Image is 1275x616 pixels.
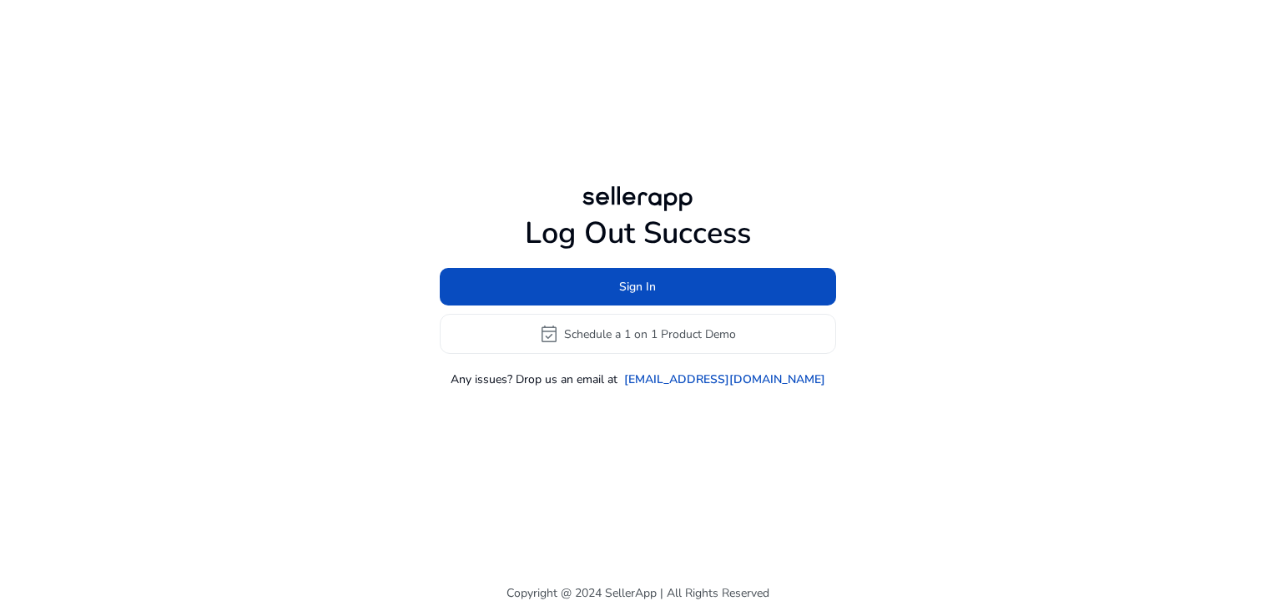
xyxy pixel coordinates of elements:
[451,371,617,388] p: Any issues? Drop us an email at
[440,215,836,251] h1: Log Out Success
[440,268,836,305] button: Sign In
[619,278,656,295] span: Sign In
[539,324,559,344] span: event_available
[440,314,836,354] button: event_availableSchedule a 1 on 1 Product Demo
[624,371,825,388] a: [EMAIL_ADDRESS][DOMAIN_NAME]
